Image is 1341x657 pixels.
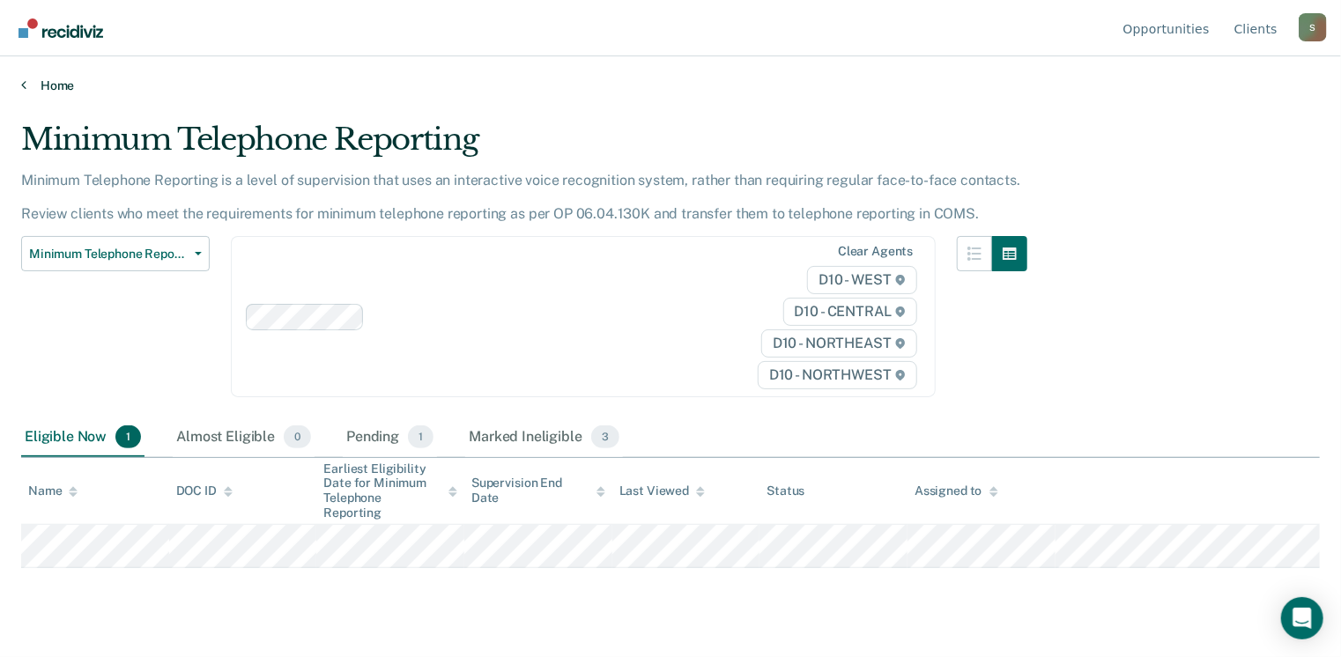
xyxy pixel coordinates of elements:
a: Home [21,78,1320,93]
div: Open Intercom Messenger [1281,597,1323,639]
div: Earliest Eligibility Date for Minimum Telephone Reporting [323,461,457,520]
span: Minimum Telephone Reporting [29,247,188,262]
div: Eligible Now1 [21,418,144,457]
div: Supervision End Date [471,476,605,506]
div: Almost Eligible0 [173,418,315,457]
div: Status [767,484,804,498]
span: 0 [284,425,311,448]
div: S [1299,13,1327,41]
div: Pending1 [343,418,437,457]
div: DOC ID [176,484,233,498]
div: Minimum Telephone Reporting [21,122,1027,172]
span: D10 - NORTHWEST [758,361,916,389]
div: Assigned to [915,484,997,498]
button: Minimum Telephone Reporting [21,236,210,271]
div: Name [28,484,78,498]
p: Minimum Telephone Reporting is a level of supervision that uses an interactive voice recognition ... [21,172,1020,222]
span: D10 - WEST [807,266,916,294]
span: 3 [591,425,619,448]
div: Last Viewed [619,484,705,498]
button: Profile dropdown button [1299,13,1327,41]
div: Marked Ineligible3 [465,418,623,457]
span: 1 [115,425,141,448]
img: Recidiviz [19,18,103,38]
span: D10 - CENTRAL [783,298,917,326]
span: D10 - NORTHEAST [761,329,916,358]
span: 1 [408,425,433,448]
div: Clear agents [838,244,913,259]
